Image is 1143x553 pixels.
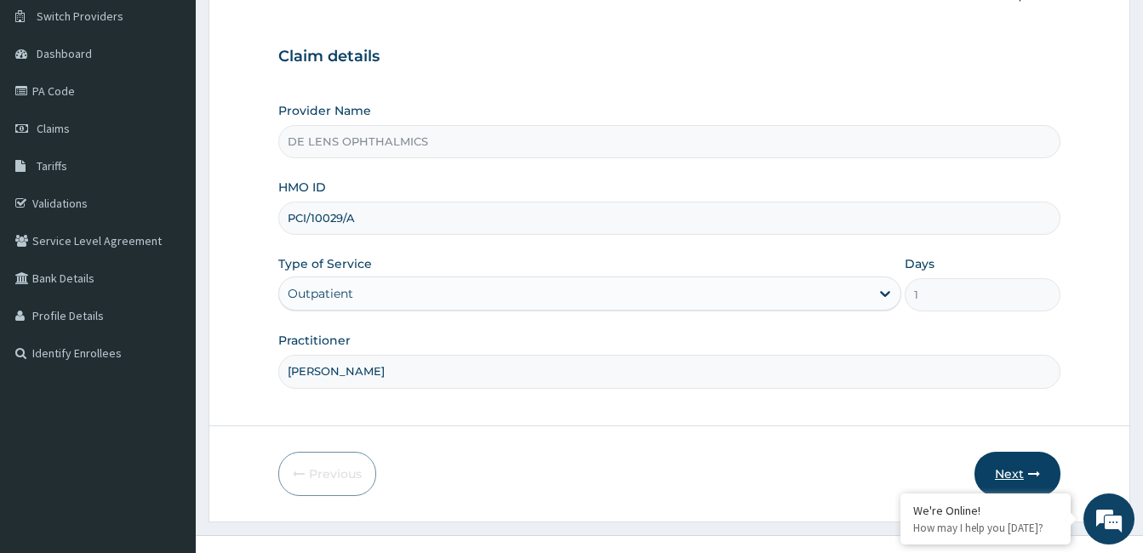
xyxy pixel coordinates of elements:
input: Enter Name [278,355,1060,388]
img: d_794563401_company_1708531726252_794563401 [31,85,69,128]
button: Next [974,452,1060,496]
span: Switch Providers [37,9,123,24]
label: Practitioner [278,332,351,349]
span: We're online! [99,168,235,339]
div: Minimize live chat window [279,9,320,49]
label: Days [905,255,934,272]
h3: Claim details [278,48,1060,66]
span: Dashboard [37,46,92,61]
textarea: Type your message and hit 'Enter' [9,371,324,430]
input: Enter HMO ID [278,202,1060,235]
label: HMO ID [278,179,326,196]
label: Type of Service [278,255,372,272]
span: Claims [37,121,70,136]
div: Outpatient [288,285,353,302]
span: Tariffs [37,158,67,174]
label: Provider Name [278,102,371,119]
div: We're Online! [913,503,1058,518]
p: How may I help you today? [913,521,1058,535]
div: Chat with us now [89,95,286,117]
button: Previous [278,452,376,496]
